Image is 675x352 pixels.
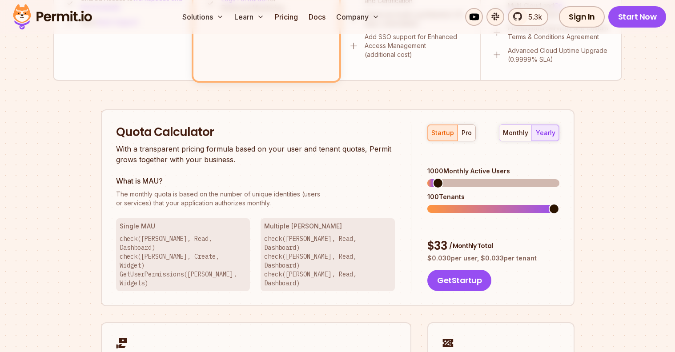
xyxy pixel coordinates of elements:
[9,2,96,32] img: Permit logo
[503,128,528,137] div: monthly
[264,234,391,288] p: check([PERSON_NAME], Read, Dashboard) check([PERSON_NAME], Read, Dashboard) check([PERSON_NAME], ...
[559,6,605,28] a: Sign In
[264,222,391,231] h3: Multiple [PERSON_NAME]
[120,222,247,231] h3: Single MAU
[116,144,395,165] p: With a transparent pricing formula based on your user and tenant quotas, Permit grows together wi...
[120,234,247,288] p: check([PERSON_NAME], Read, Dashboard) check([PERSON_NAME], Create, Widget) GetUserPermissions([PE...
[427,270,491,291] button: GetStartup
[333,8,383,26] button: Company
[179,8,227,26] button: Solutions
[365,32,469,59] p: Add SSO support for Enhanced Access Management (additional cost)
[116,190,395,208] p: or services) that your application authorizes monthly.
[508,46,611,64] p: Advanced Cloud Uptime Upgrade (0.9999% SLA)
[116,124,395,140] h2: Quota Calculator
[305,8,329,26] a: Docs
[427,254,559,263] p: $ 0.030 per user, $ 0.033 per tenant
[116,176,395,186] h3: What is MAU?
[462,128,472,137] div: pro
[271,8,301,26] a: Pricing
[523,12,542,22] span: 5.3k
[427,192,559,201] div: 100 Tenants
[231,8,268,26] button: Learn
[427,238,559,254] div: $ 33
[116,190,395,199] span: The monthly quota is based on the number of unique identities (users
[427,167,559,176] div: 1000 Monthly Active Users
[508,8,548,26] a: 5.3k
[449,241,493,250] span: / Monthly Total
[608,6,667,28] a: Start Now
